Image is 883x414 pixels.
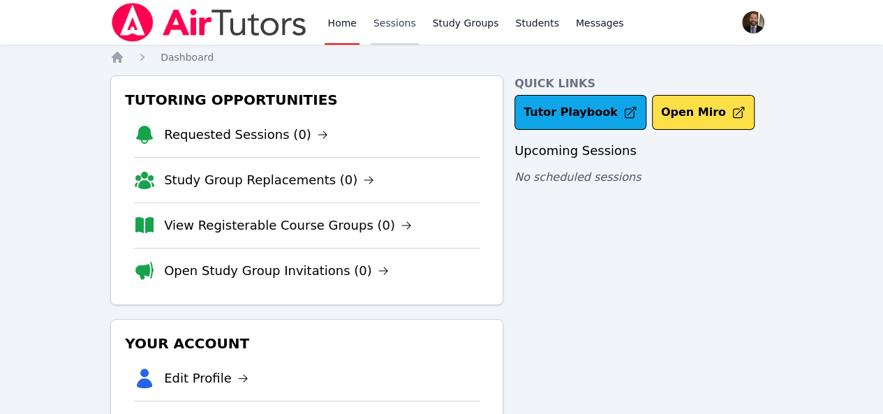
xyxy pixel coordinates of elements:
[164,125,328,145] a: Requested Sessions (0)
[576,16,624,30] span: Messages
[652,95,755,130] button: Open Miro
[122,87,491,112] h3: Tutoring Opportunities
[514,75,773,92] h4: Quick Links
[161,50,214,64] a: Dashboard
[110,50,773,64] nav: Breadcrumb
[110,3,308,42] img: Air Tutors
[514,141,773,161] h3: Upcoming Sessions
[164,170,374,190] a: Study Group Replacements (0)
[164,261,389,281] a: Open Study Group Invitations (0)
[164,216,412,235] a: View Registerable Course Groups (0)
[514,95,646,130] a: Tutor Playbook
[514,170,641,184] span: No scheduled sessions
[161,52,214,63] span: Dashboard
[122,331,491,356] h3: Your Account
[164,369,248,388] a: Edit Profile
